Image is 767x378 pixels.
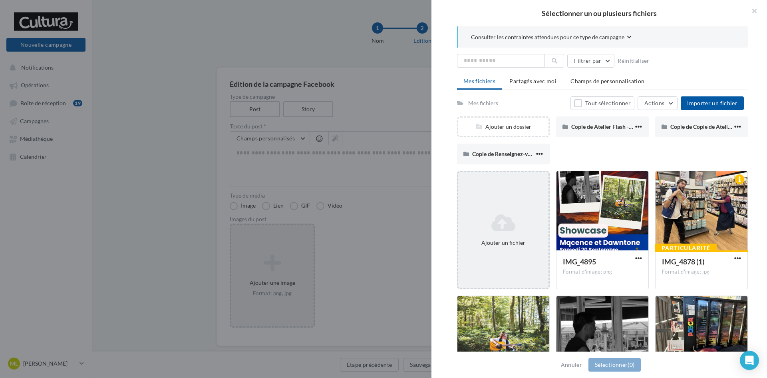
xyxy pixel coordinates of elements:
[614,56,653,66] button: Réinitialiser
[687,100,737,106] span: Importer un fichier
[740,351,759,370] div: Open Intercom Messenger
[461,239,545,247] div: Ajouter un fichier
[655,244,717,252] div: Particularité
[662,257,704,266] span: IMG_4878 (1)
[588,358,641,372] button: Sélectionner(0)
[563,268,642,276] div: Format d'image: png
[681,96,744,110] button: Importer un fichier
[472,150,601,157] span: Copie de Renseignez-vous auprès de nos conseillers.
[638,96,678,110] button: Actions
[471,33,624,41] span: Consulter les contraintes attendues pour ce type de campagne
[644,100,664,106] span: Actions
[628,361,634,368] span: (0)
[567,54,614,68] button: Filtrer par
[558,360,585,370] button: Annuler
[662,268,741,276] div: Format d'image: jpg
[509,78,556,84] span: Partagés avec moi
[463,78,495,84] span: Mes fichiers
[571,123,647,130] span: Copie de Atelier Flash - 30 min
[444,10,754,17] h2: Sélectionner un ou plusieurs fichiers
[563,257,596,266] span: IMG_4895
[471,33,632,43] button: Consulter les contraintes attendues pour ce type de campagne
[468,99,498,107] div: Mes fichiers
[570,96,634,110] button: Tout sélectionner
[570,78,644,84] span: Champs de personnalisation
[458,123,548,131] div: Ajouter un dossier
